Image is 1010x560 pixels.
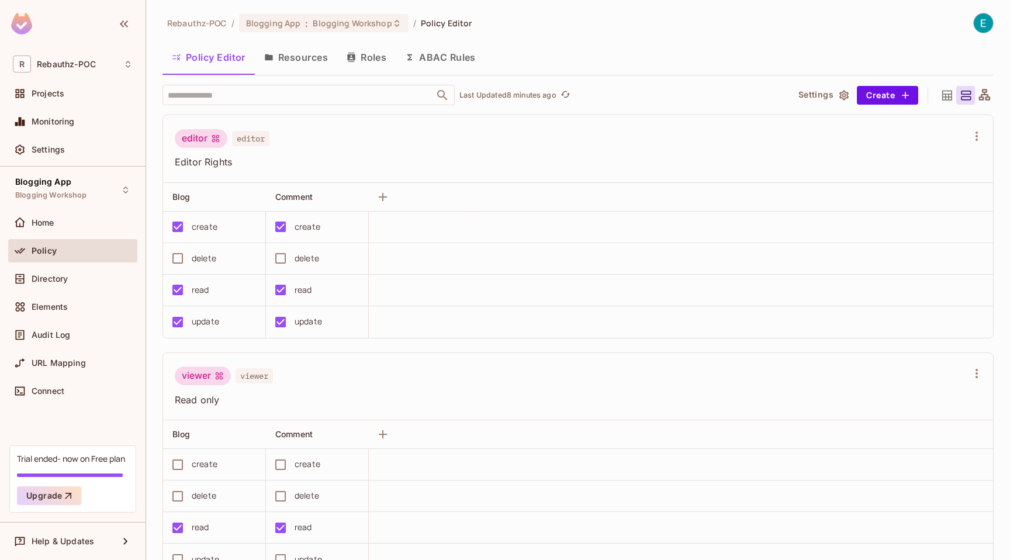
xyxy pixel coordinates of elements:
div: create [192,220,217,233]
span: Projects [32,89,64,98]
span: Blogging Workshop [15,191,87,200]
span: Monitoring [32,117,75,126]
span: Connect [32,386,64,396]
div: create [295,220,320,233]
div: read [295,284,312,296]
span: refresh [561,89,570,101]
span: Blogging Workshop [313,18,392,29]
button: Roles [337,43,396,72]
span: viewer [236,368,273,383]
div: delete [192,252,216,265]
div: create [295,458,320,471]
button: Open [434,87,451,103]
button: Resources [255,43,337,72]
span: Policy [32,246,57,255]
p: Last Updated 8 minutes ago [459,91,556,100]
button: refresh [559,88,573,102]
span: R [13,56,31,72]
span: Comment [275,429,313,439]
div: delete [192,489,216,502]
li: / [231,18,234,29]
span: Help & Updates [32,537,94,546]
span: editor [232,131,269,146]
span: Settings [32,145,65,154]
button: Settings [794,86,852,105]
span: Directory [32,274,68,284]
span: Comment [275,192,313,202]
div: read [192,521,209,534]
span: Blog [172,192,191,202]
span: Audit Log [32,330,70,340]
button: Create [857,86,918,105]
div: viewer [175,367,231,385]
div: delete [295,489,319,502]
img: Erik Mesropyan [974,13,993,33]
span: Workspace: Rebauthz-POC [37,60,96,69]
span: Click to refresh data [556,88,573,102]
span: the active workspace [167,18,227,29]
button: ABAC Rules [396,43,485,72]
span: Read only [175,393,967,406]
span: : [305,19,309,28]
div: Trial ended- now on Free plan [17,453,125,464]
div: read [295,521,312,534]
span: Elements [32,302,68,312]
span: Policy Editor [421,18,472,29]
span: Blogging App [246,18,301,29]
span: URL Mapping [32,358,86,368]
button: Upgrade [17,486,81,505]
div: update [295,315,322,328]
li: / [413,18,416,29]
img: SReyMgAAAABJRU5ErkJggg== [11,13,32,34]
div: delete [295,252,319,265]
span: Blog [172,429,191,439]
div: read [192,284,209,296]
div: editor [175,129,227,148]
span: Editor Rights [175,155,967,168]
span: Blogging App [15,177,71,186]
span: Home [32,218,54,227]
div: update [192,315,219,328]
button: Policy Editor [162,43,255,72]
div: create [192,458,217,471]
